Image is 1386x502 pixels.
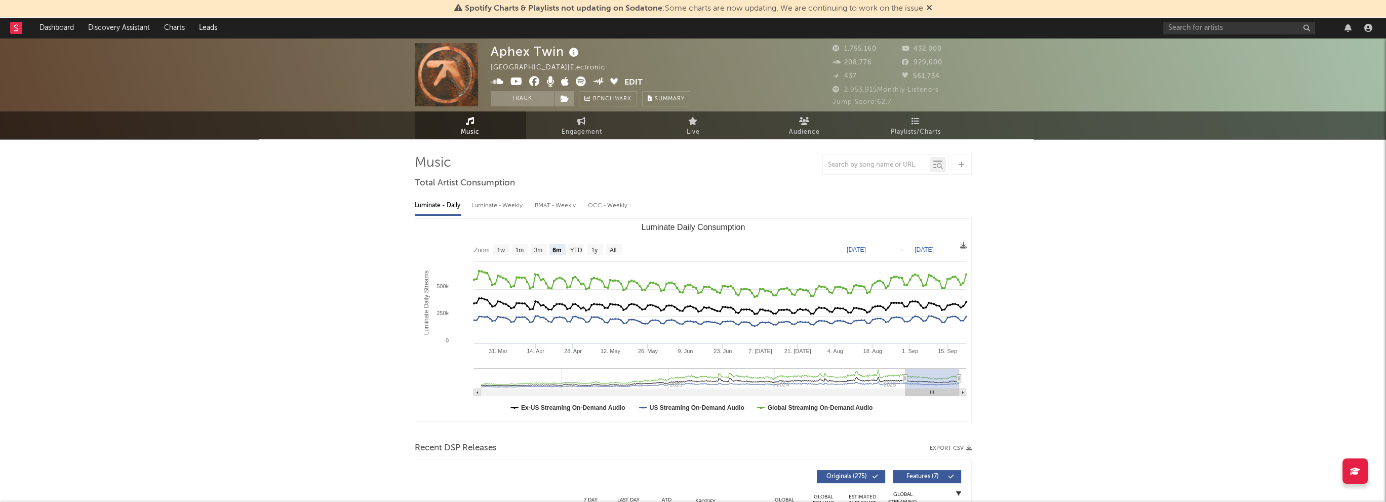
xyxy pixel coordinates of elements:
span: 432,000 [902,46,942,52]
input: Search for artists [1163,22,1315,34]
span: Recent DSP Releases [415,442,497,454]
div: OCC - Weekly [588,197,628,214]
text: 1w [497,247,505,254]
span: Summary [655,96,685,102]
text: Luminate Daily Streams [422,271,429,335]
text: Luminate Daily Consumption [641,223,745,231]
span: Engagement [562,126,602,138]
text: 9. Jun [678,348,693,354]
text: 31. Mar [488,348,507,354]
text: 15. Sep [938,348,957,354]
text: 26. May [638,348,658,354]
a: Playlists/Charts [860,111,972,139]
span: Audience [789,126,820,138]
span: Music [461,126,480,138]
span: : Some charts are now updating. We are continuing to work on the issue [465,5,923,13]
text: 3m [534,247,542,254]
text: 18. Aug [863,348,882,354]
text: 500k [437,283,449,289]
span: Benchmark [593,93,631,105]
text: All [609,247,616,254]
span: Spotify Charts & Playlists not updating on Sodatone [465,5,662,13]
span: Live [687,126,700,138]
span: 208,776 [833,59,872,66]
button: Export CSV [930,445,972,451]
div: [GEOGRAPHIC_DATA] | Electronic [491,62,617,74]
button: Features(7) [893,470,961,483]
button: Summary [642,91,690,106]
text: Global Streaming On-Demand Audio [767,404,873,411]
div: Luminate - Weekly [471,197,525,214]
a: Live [638,111,749,139]
svg: Luminate Daily Consumption [415,219,971,421]
a: Benchmark [579,91,637,106]
span: Total Artist Consumption [415,177,515,189]
button: Edit [624,76,643,89]
span: 561,734 [902,73,940,80]
span: Jump Score: 62.7 [833,99,892,105]
text: YTD [570,247,582,254]
text: 1m [515,247,524,254]
span: 1,755,160 [833,46,877,52]
text: 250k [437,310,449,316]
span: 437 [833,73,857,80]
a: Discovery Assistant [81,18,157,38]
text: 4. Aug [827,348,843,354]
text: Zoom [474,247,490,254]
text: → [898,246,904,253]
input: Search by song name or URL [823,161,930,169]
div: Luminate - Daily [415,197,461,214]
a: Dashboard [32,18,81,38]
text: 21. [DATE] [784,348,811,354]
text: 7. [DATE] [748,348,772,354]
text: 0 [445,337,448,343]
span: Features ( 7 ) [899,474,946,480]
text: 12. May [600,348,620,354]
text: 1y [591,247,598,254]
span: 2,953,915 Monthly Listeners [833,87,939,93]
a: Charts [157,18,192,38]
text: 6m [552,247,561,254]
text: 1. Sep [902,348,918,354]
text: [DATE] [915,246,934,253]
a: Leads [192,18,224,38]
span: Playlists/Charts [891,126,941,138]
a: Music [415,111,526,139]
span: Originals ( 275 ) [823,474,870,480]
text: 14. Apr [527,348,544,354]
div: Aphex Twin [491,43,581,60]
text: US Streaming On-Demand Audio [649,404,744,411]
span: 929,000 [902,59,942,66]
button: Originals(275) [817,470,885,483]
text: 23. Jun [714,348,732,354]
span: Dismiss [926,5,932,13]
text: 28. Apr [564,348,582,354]
text: [DATE] [847,246,866,253]
button: Track [491,91,554,106]
a: Engagement [526,111,638,139]
a: Audience [749,111,860,139]
div: BMAT - Weekly [535,197,578,214]
text: Ex-US Streaming On-Demand Audio [521,404,625,411]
